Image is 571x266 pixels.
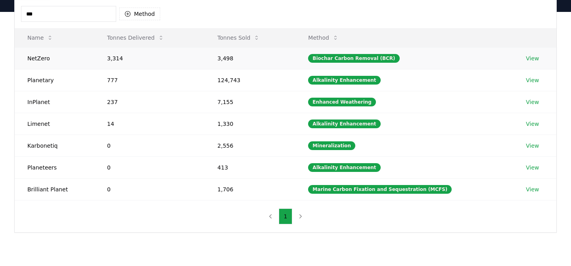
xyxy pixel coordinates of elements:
button: Method [119,8,160,20]
td: 1,330 [205,113,295,135]
td: 14 [94,113,205,135]
div: Biochar Carbon Removal (BCR) [308,54,399,63]
div: Alkalinity Enhancement [308,163,380,172]
td: 237 [94,91,205,113]
button: Name [21,30,59,46]
td: Planetary [15,69,94,91]
div: Mineralization [308,141,355,150]
div: Alkalinity Enhancement [308,76,380,85]
td: 413 [205,156,295,178]
a: View [526,54,539,62]
button: 1 [279,208,293,224]
td: Planeteers [15,156,94,178]
td: 3,498 [205,47,295,69]
a: View [526,98,539,106]
td: 0 [94,156,205,178]
a: View [526,185,539,193]
td: Limenet [15,113,94,135]
div: Marine Carbon Fixation and Sequestration (MCFS) [308,185,452,194]
td: 7,155 [205,91,295,113]
a: View [526,76,539,84]
button: Tonnes Sold [211,30,266,46]
td: 3,314 [94,47,205,69]
td: 1,706 [205,178,295,200]
td: 0 [94,135,205,156]
td: Karbonetiq [15,135,94,156]
button: Tonnes Delivered [101,30,171,46]
td: 777 [94,69,205,91]
td: InPlanet [15,91,94,113]
div: Enhanced Weathering [308,98,376,106]
button: Method [302,30,345,46]
a: View [526,164,539,172]
td: 2,556 [205,135,295,156]
td: Brilliant Planet [15,178,94,200]
a: View [526,120,539,128]
td: 0 [94,178,205,200]
div: Alkalinity Enhancement [308,120,380,128]
td: NetZero [15,47,94,69]
a: View [526,142,539,150]
td: 124,743 [205,69,295,91]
